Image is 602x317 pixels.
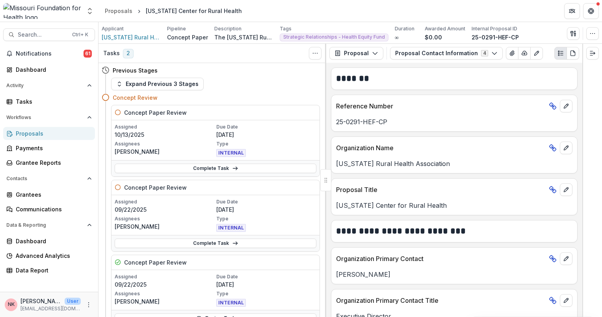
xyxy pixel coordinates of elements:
[123,49,134,58] span: 2
[115,297,215,306] p: [PERSON_NAME]
[336,159,572,168] p: [US_STATE] Rural Health Association
[84,300,93,310] button: More
[3,264,95,277] a: Data Report
[586,47,599,60] button: Expand right
[16,252,89,260] div: Advanced Analytics
[3,188,95,201] a: Grantees
[3,3,81,19] img: Missouri Foundation for Health logo
[124,108,187,117] h5: Concept Paper Review
[560,294,572,307] button: edit
[425,33,442,41] p: $0.00
[6,222,84,228] span: Data & Reporting
[560,183,572,196] button: edit
[3,127,95,140] a: Proposals
[115,215,215,222] p: Assignees
[506,47,518,60] button: View Attached Files
[20,305,81,312] p: [EMAIL_ADDRESS][DOMAIN_NAME]
[564,3,580,19] button: Partners
[16,205,89,213] div: Communications
[309,47,321,60] button: Toggle View Cancelled Tasks
[20,297,61,305] p: [PERSON_NAME]
[336,270,572,279] p: [PERSON_NAME]
[283,34,385,40] span: Strategic Relationships - Health Equity Fund
[71,30,90,39] div: Ctrl + K
[115,123,215,131] p: Assigned
[3,156,95,169] a: Grantee Reports
[6,176,84,181] span: Contacts
[115,198,215,205] p: Assigned
[216,205,316,214] p: [DATE]
[216,290,316,297] p: Type
[3,235,95,248] a: Dashboard
[115,273,215,280] p: Assigned
[554,47,567,60] button: Plaintext view
[216,140,316,147] p: Type
[16,144,89,152] div: Payments
[336,101,546,111] p: Reference Number
[115,131,215,139] p: 10/13/2025
[472,33,519,41] p: 25-0291-HEF-CP
[113,66,158,75] h4: Previous Stages
[3,28,95,41] button: Search...
[3,95,95,108] a: Tasks
[167,33,208,41] p: Concept Paper
[3,63,95,76] a: Dashboard
[3,203,95,216] a: Communications
[3,142,95,155] a: Payments
[216,215,316,222] p: Type
[105,7,132,15] div: Proposals
[65,298,81,305] p: User
[16,158,89,167] div: Grantee Reports
[102,33,161,41] a: [US_STATE] Rural Health Association
[3,249,95,262] a: Advanced Analytics
[115,140,215,147] p: Assignees
[16,190,89,199] div: Grantees
[102,5,136,17] a: Proposals
[472,25,517,32] p: Internal Proposal ID
[115,280,215,289] p: 09/22/2025
[16,97,89,106] div: Tasks
[214,25,242,32] p: Description
[146,7,242,15] div: [US_STATE] Center for Rural Health
[395,25,414,32] p: Duration
[3,111,95,124] button: Open Workflows
[336,296,546,305] p: Organization Primary Contact Title
[214,33,273,41] p: The [US_STATE] Rural Health Association (MRHA) proposes the creation of the [US_STATE] Center for...
[6,115,84,120] span: Workflows
[84,3,95,19] button: Open entity switcher
[336,201,572,210] p: [US_STATE] Center for Rural Health
[16,65,89,74] div: Dashboard
[583,3,599,19] button: Get Help
[6,83,84,88] span: Activity
[115,239,316,248] a: Complete Task
[390,47,503,60] button: Proposal Contact Information4
[395,33,399,41] p: ∞
[216,224,246,232] span: INTERNAL
[113,93,158,102] h4: Concept Review
[3,219,95,231] button: Open Data & Reporting
[3,47,95,60] button: Notifications61
[102,5,245,17] nav: breadcrumb
[3,172,95,185] button: Open Contacts
[336,143,546,153] p: Organization Name
[560,142,572,154] button: edit
[336,117,572,127] p: 25-0291-HEF-CP
[124,258,187,267] h5: Concept Paper Review
[103,50,120,57] h3: Tasks
[216,131,316,139] p: [DATE]
[3,79,95,92] button: Open Activity
[102,25,124,32] p: Applicant
[216,149,246,157] span: INTERNAL
[167,25,186,32] p: Pipeline
[124,183,187,192] h5: Concept Paper Review
[115,222,215,231] p: [PERSON_NAME]
[216,280,316,289] p: [DATE]
[560,100,572,112] button: edit
[336,185,546,194] p: Proposal Title
[216,299,246,307] span: INTERNAL
[16,237,89,245] div: Dashboard
[84,50,92,58] span: 61
[18,32,67,38] span: Search...
[8,302,15,307] div: Nancy Kelley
